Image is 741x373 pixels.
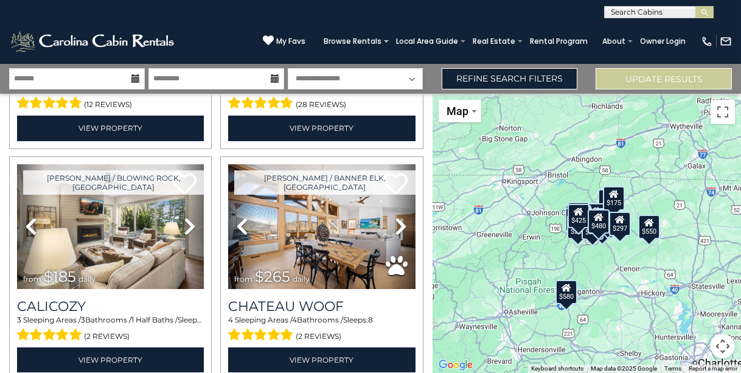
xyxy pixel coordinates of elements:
[689,365,737,372] a: Report a map error
[467,33,521,50] a: Real Estate
[582,215,604,239] div: $375
[390,33,464,50] a: Local Area Guide
[255,268,290,285] span: $265
[711,100,735,124] button: Toggle fullscreen view
[447,105,469,117] span: Map
[263,35,305,47] a: My Favs
[439,100,481,122] button: Change map style
[276,36,305,47] span: My Favs
[234,274,252,284] span: from
[638,214,660,239] div: $550
[17,315,21,324] span: 3
[131,315,178,324] span: 1 Half Baths /
[368,315,373,324] span: 8
[17,298,204,315] a: Calicozy
[436,357,476,373] a: Open this area in Google Maps (opens a new window)
[634,33,692,50] a: Owner Login
[9,29,178,54] img: White-1-2.png
[78,274,96,284] span: daily
[720,35,732,47] img: mail-regular-white.png
[81,315,85,324] span: 3
[293,274,310,284] span: daily
[567,214,589,239] div: $225
[44,268,76,285] span: $185
[17,164,204,290] img: thumbnail_167084326.jpeg
[436,357,476,373] img: Google
[17,116,204,141] a: View Property
[588,209,610,233] div: $480
[292,315,297,324] span: 4
[23,170,204,195] a: [PERSON_NAME] / Blowing Rock, [GEOGRAPHIC_DATA]
[228,83,415,113] div: Sleeping Areas / Bathrooms / Sleeps:
[711,334,735,358] button: Map camera controls
[296,329,341,344] span: (2 reviews)
[591,365,657,372] span: Map data ©2025 Google
[442,68,578,89] a: Refine Search Filters
[596,68,732,89] button: Update Results
[318,33,388,50] a: Browse Rentals
[568,204,590,228] div: $425
[555,279,577,304] div: $580
[603,186,625,211] div: $175
[701,35,713,47] img: phone-regular-white.png
[598,189,620,213] div: $175
[228,315,415,344] div: Sleeping Areas / Bathrooms / Sleeps:
[228,298,415,315] a: Chateau Woof
[23,274,41,284] span: from
[234,170,415,195] a: [PERSON_NAME] / Banner Elk, [GEOGRAPHIC_DATA]
[228,164,415,290] img: thumbnail_167987680.jpeg
[524,33,594,50] a: Rental Program
[228,315,233,324] span: 4
[85,329,130,344] span: (2 reviews)
[228,347,415,372] a: View Property
[585,203,607,227] div: $349
[228,116,415,141] a: View Property
[596,33,631,50] a: About
[17,347,204,372] a: View Property
[17,83,204,113] div: Sleeping Areas / Bathrooms / Sleeps:
[568,201,590,226] div: $125
[664,365,681,372] a: Terms (opens in new tab)
[565,207,587,232] div: $230
[17,315,204,344] div: Sleeping Areas / Bathrooms / Sleeps:
[609,212,631,236] div: $297
[203,315,207,324] span: 8
[531,364,583,373] button: Keyboard shortcuts
[85,97,133,113] span: (12 reviews)
[296,97,346,113] span: (28 reviews)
